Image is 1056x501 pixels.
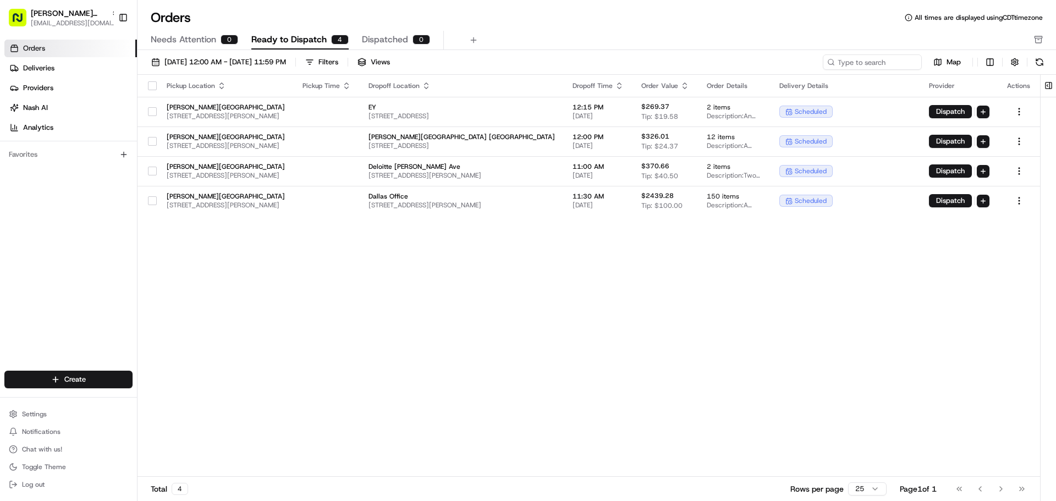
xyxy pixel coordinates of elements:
[641,162,669,170] span: $370.66
[790,483,844,494] p: Rows per page
[23,123,53,133] span: Analytics
[641,81,689,90] div: Order Value
[362,33,408,46] span: Dispatched
[707,112,762,120] span: Description: An order for 15 people, including 5 Falafel Crunch Bowls and a Group Bowl Bar with G...
[23,63,54,73] span: Deliveries
[707,162,762,171] span: 2 items
[318,57,338,67] div: Filters
[23,103,48,113] span: Nash AI
[167,141,285,150] span: [STREET_ADDRESS][PERSON_NAME]
[170,141,200,154] button: See all
[4,59,137,77] a: Deliveries
[926,56,968,69] button: Map
[93,247,102,256] div: 💻
[151,9,191,26] h1: Orders
[641,102,669,111] span: $269.37
[34,200,150,209] span: [PERSON_NAME][GEOGRAPHIC_DATA]
[707,103,762,112] span: 2 items
[11,190,29,207] img: Snider Plaza
[413,35,430,45] div: 0
[22,171,31,180] img: 1736555255976-a54dd68f-1ca7-489b-9aae-adbdc363a1c4
[795,167,827,175] span: scheduled
[300,54,343,70] button: Filters
[4,442,133,457] button: Chat with us!
[4,4,114,31] button: [PERSON_NAME][GEOGRAPHIC_DATA][EMAIL_ADDRESS][DOMAIN_NAME]
[50,105,180,116] div: Start new chat
[369,112,555,120] span: [STREET_ADDRESS]
[31,8,107,19] span: [PERSON_NAME][GEOGRAPHIC_DATA]
[146,54,291,70] button: [DATE] 12:00 AM - [DATE] 11:59 PM
[353,54,395,70] button: Views
[641,142,678,151] span: Tip: $24.37
[167,192,285,201] span: [PERSON_NAME][GEOGRAPHIC_DATA]
[151,483,188,495] div: Total
[929,194,972,207] button: Dispatch
[795,196,827,205] span: scheduled
[22,410,47,419] span: Settings
[369,103,555,112] span: EY
[11,160,29,178] img: Grace Nketiah
[4,99,137,117] a: Nash AI
[369,171,555,180] span: [STREET_ADDRESS][PERSON_NAME]
[164,57,286,67] span: [DATE] 12:00 AM - [DATE] 11:59 PM
[573,162,624,171] span: 11:00 AM
[22,480,45,489] span: Log out
[23,83,53,93] span: Providers
[34,170,89,179] span: [PERSON_NAME]
[7,241,89,261] a: 📗Knowledge Base
[167,81,285,90] div: Pickup Location
[707,81,762,90] div: Order Details
[369,81,555,90] div: Dropoff Location
[573,201,624,210] span: [DATE]
[4,406,133,422] button: Settings
[573,81,624,90] div: Dropoff Time
[573,103,624,112] span: 12:15 PM
[31,19,119,27] button: [EMAIL_ADDRESS][DOMAIN_NAME]
[172,483,188,495] div: 4
[151,33,216,46] span: Needs Attention
[915,13,1043,22] span: All times are displayed using CDT timezone
[109,273,133,281] span: Pylon
[4,459,133,475] button: Toggle Theme
[167,133,285,141] span: [PERSON_NAME][GEOGRAPHIC_DATA]
[4,79,137,97] a: Providers
[11,247,20,256] div: 📗
[221,35,238,45] div: 0
[22,427,61,436] span: Notifications
[89,241,181,261] a: 💻API Documentation
[22,463,66,471] span: Toggle Theme
[4,371,133,388] button: Create
[929,135,972,148] button: Dispatch
[369,192,555,201] span: Dallas Office
[187,108,200,122] button: Start new chat
[947,57,961,67] span: Map
[641,191,674,200] span: $2439.28
[795,137,827,146] span: scheduled
[167,162,285,171] span: [PERSON_NAME][GEOGRAPHIC_DATA]
[707,141,762,150] span: Description: A catering order for 10 people, including unsweet tea, blondies, brownies, and a gro...
[167,112,285,120] span: [STREET_ADDRESS][PERSON_NAME]
[11,105,31,125] img: 1736555255976-a54dd68f-1ca7-489b-9aae-adbdc363a1c4
[929,81,989,90] div: Provider
[167,171,285,180] span: [STREET_ADDRESS][PERSON_NAME]
[795,107,827,116] span: scheduled
[823,54,922,70] input: Type to search
[64,375,86,384] span: Create
[707,133,762,141] span: 12 items
[1007,81,1031,90] div: Actions
[900,483,937,494] div: Page 1 of 1
[4,424,133,439] button: Notifications
[22,246,84,257] span: Knowledge Base
[11,44,200,62] p: Welcome 👋
[707,192,762,201] span: 150 items
[929,164,972,178] button: Dispatch
[573,171,624,180] span: [DATE]
[371,57,390,67] span: Views
[4,119,137,136] a: Analytics
[369,133,555,141] span: [PERSON_NAME][GEOGRAPHIC_DATA] [GEOGRAPHIC_DATA]
[641,201,683,210] span: Tip: $100.00
[1032,54,1047,70] button: Refresh
[369,201,555,210] span: [STREET_ADDRESS][PERSON_NAME]
[91,170,95,179] span: •
[152,200,156,209] span: •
